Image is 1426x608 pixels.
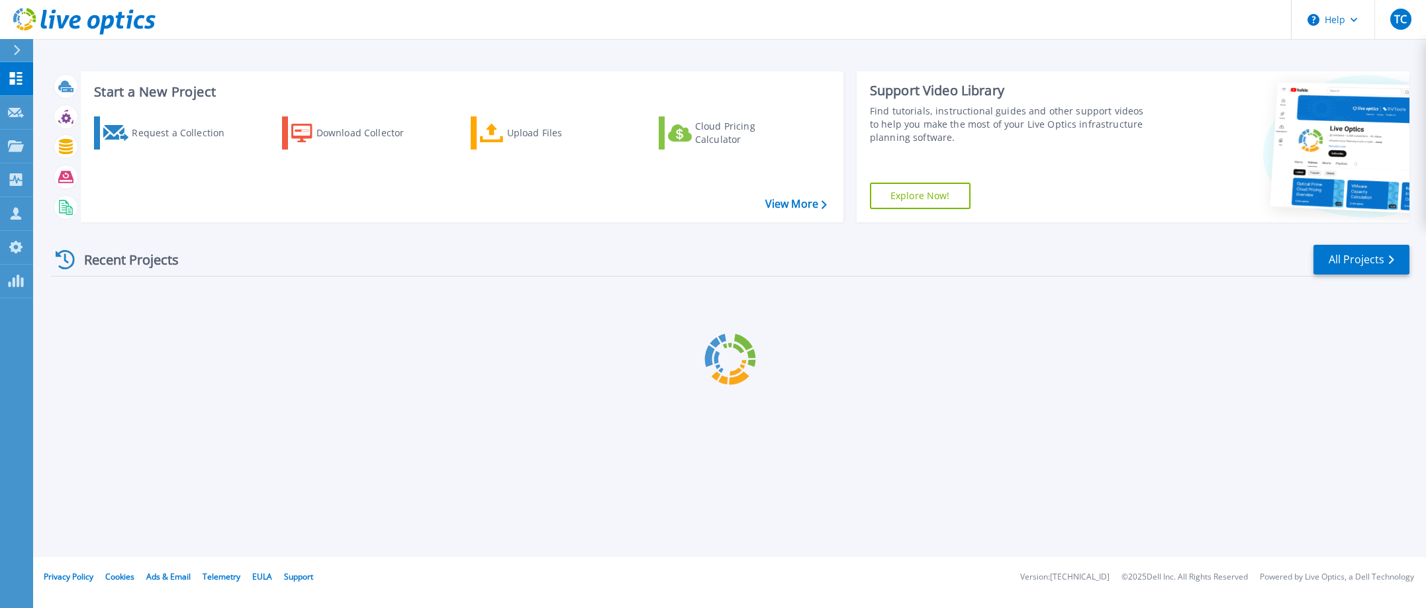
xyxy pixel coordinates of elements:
div: Upload Files [507,120,613,146]
div: Support Video Library [870,82,1153,99]
a: Privacy Policy [44,571,93,582]
li: Powered by Live Optics, a Dell Technology [1260,573,1414,582]
a: Cookies [105,571,134,582]
li: Version: [TECHNICAL_ID] [1020,573,1110,582]
div: Download Collector [316,120,422,146]
a: View More [765,198,827,210]
a: Request a Collection [94,116,242,150]
span: TC [1394,14,1407,24]
a: Cloud Pricing Calculator [659,116,806,150]
div: Request a Collection [132,120,238,146]
a: Support [284,571,313,582]
div: Cloud Pricing Calculator [695,120,801,146]
a: EULA [252,571,272,582]
a: Download Collector [282,116,430,150]
div: Recent Projects [51,243,197,276]
a: All Projects [1313,245,1409,275]
a: Telemetry [203,571,240,582]
li: © 2025 Dell Inc. All Rights Reserved [1121,573,1248,582]
a: Explore Now! [870,183,971,209]
a: Ads & Email [146,571,191,582]
a: Upload Files [471,116,618,150]
h3: Start a New Project [94,85,826,99]
div: Find tutorials, instructional guides and other support videos to help you make the most of your L... [870,105,1153,144]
